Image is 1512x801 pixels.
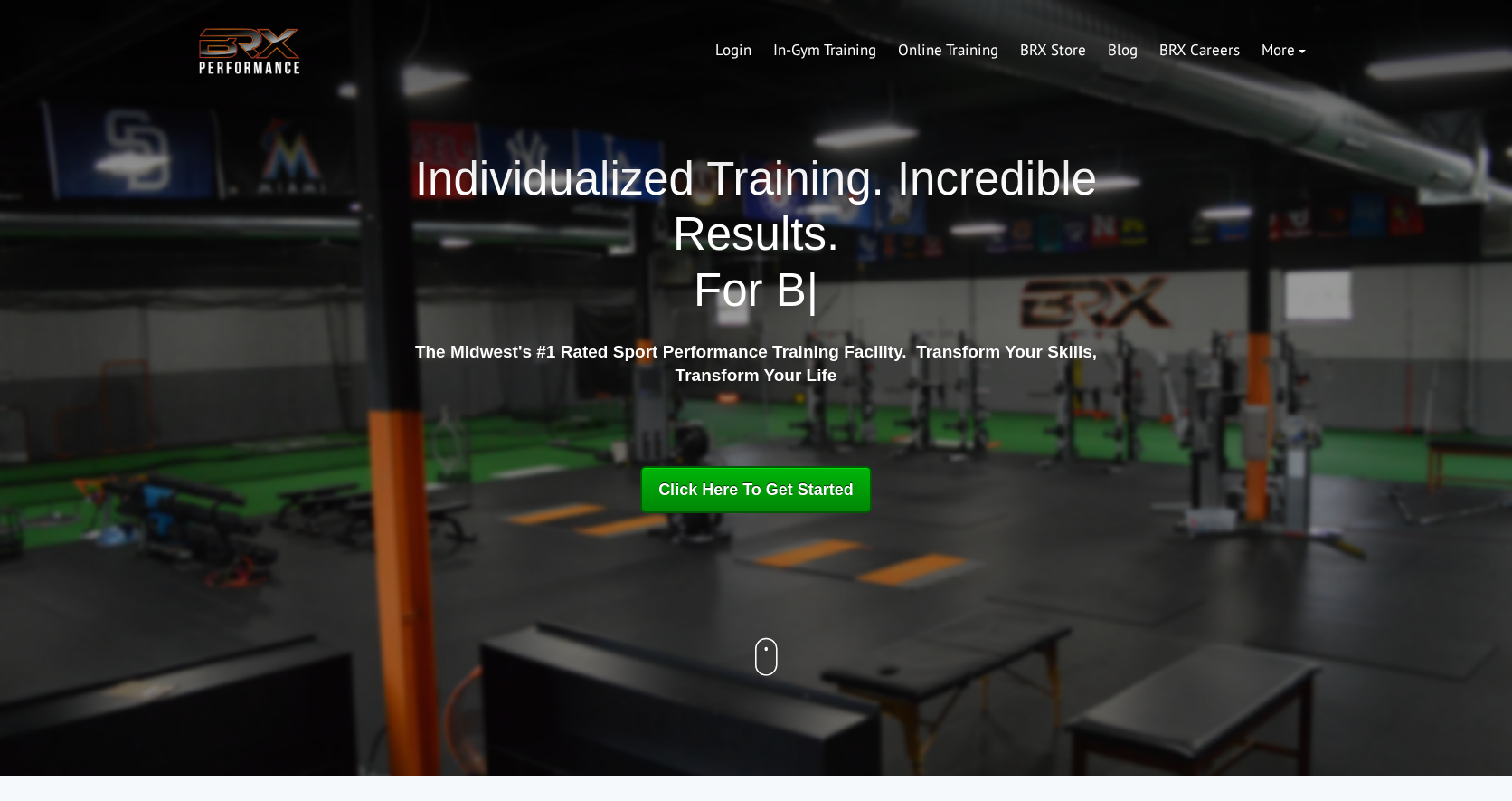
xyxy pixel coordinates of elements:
[704,29,762,72] a: Login
[195,24,304,79] img: BRX Transparent Logo-2
[415,342,1097,386] strong: The Midwest's #1 Rated Sport Performance Training Facility. Transform Your Skills, Transform Your...
[1009,29,1097,72] a: BRX Store
[694,264,807,316] span: For B
[640,466,872,513] a: Click Here To Get Started
[1148,29,1251,72] a: BRX Careers
[887,29,1009,72] a: Online Training
[658,481,854,499] span: Click Here To Get Started
[807,264,818,316] span: |
[704,29,1317,72] div: Navigation Menu
[762,29,887,72] a: In-Gym Training
[408,151,1104,318] h1: Individualized Training. Incredible Results.
[1251,29,1317,72] a: More
[1097,29,1148,72] a: Blog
